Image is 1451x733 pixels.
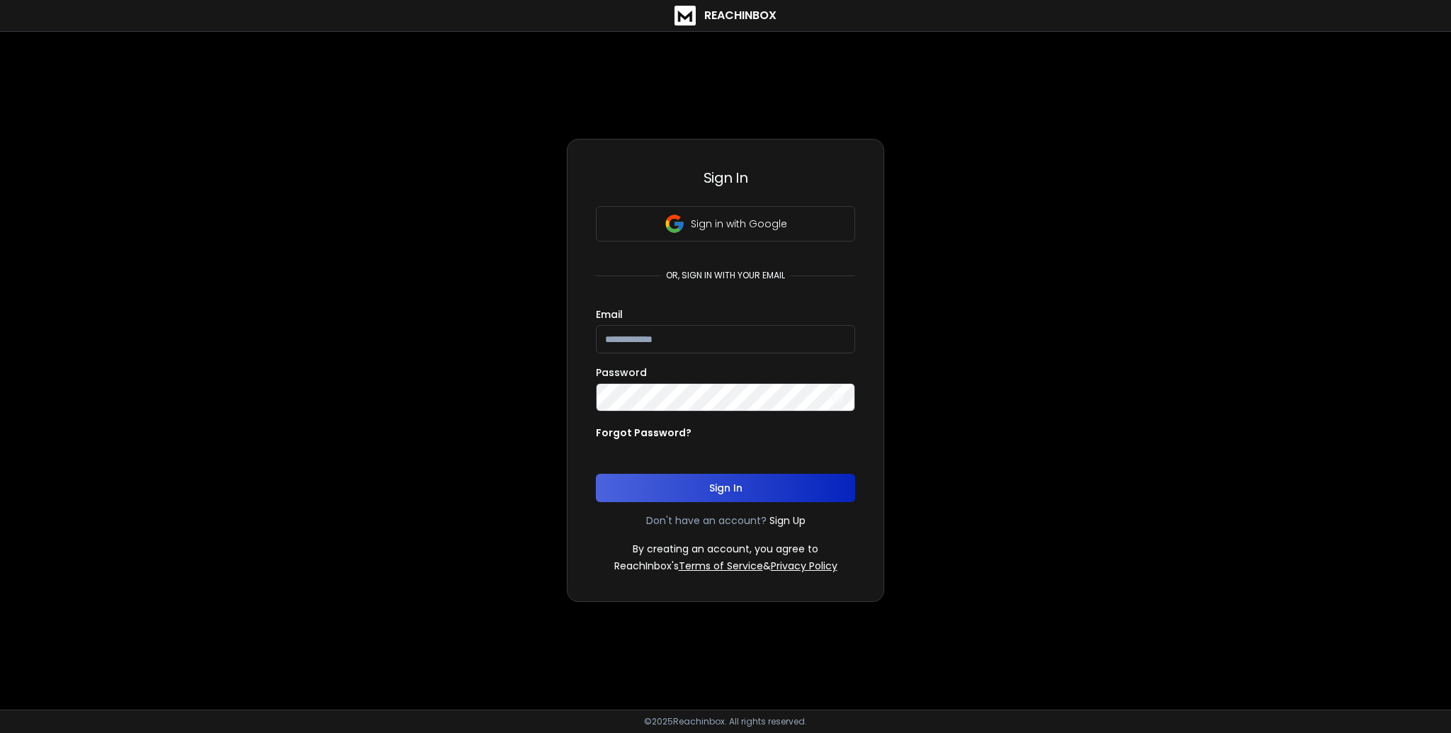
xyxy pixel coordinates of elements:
[691,217,787,231] p: Sign in with Google
[596,168,855,188] h3: Sign In
[771,559,837,573] a: Privacy Policy
[596,474,855,502] button: Sign In
[596,309,623,319] label: Email
[660,270,791,281] p: or, sign in with your email
[596,368,647,377] label: Password
[769,513,806,528] a: Sign Up
[596,206,855,242] button: Sign in with Google
[679,559,763,573] a: Terms of Service
[674,6,696,25] img: logo
[644,716,807,727] p: © 2025 Reachinbox. All rights reserved.
[674,6,777,25] a: ReachInbox
[633,542,818,556] p: By creating an account, you agree to
[614,559,837,573] p: ReachInbox's &
[646,513,767,528] p: Don't have an account?
[704,7,777,24] h1: ReachInbox
[596,426,691,440] p: Forgot Password?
